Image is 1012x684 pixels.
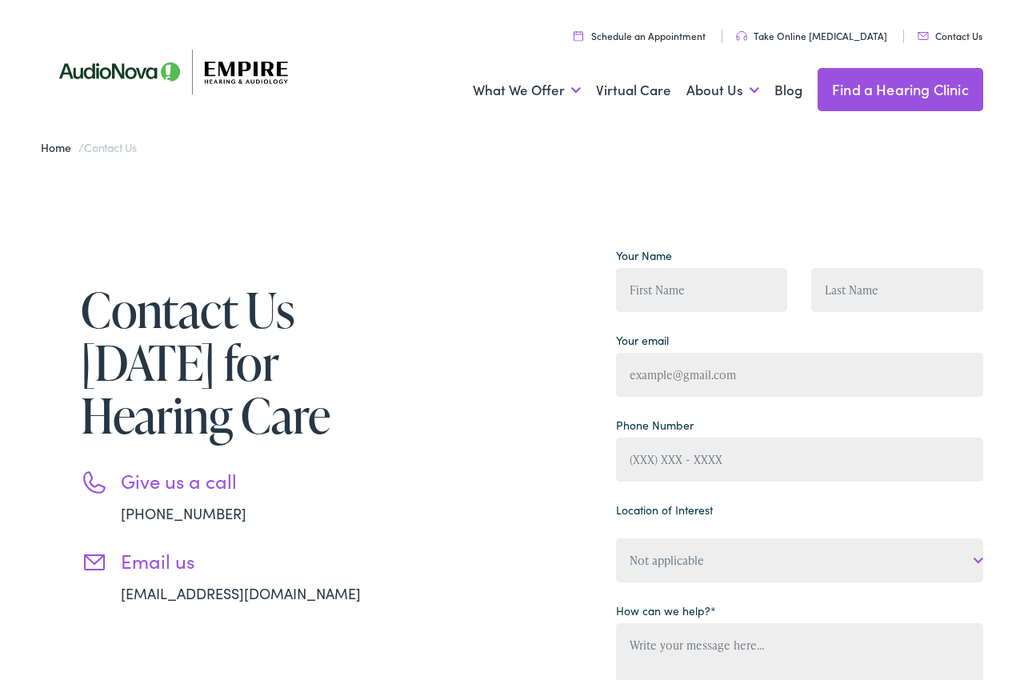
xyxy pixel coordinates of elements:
[616,413,694,430] label: Phone Number
[84,135,137,151] span: Contact Us
[918,28,929,36] img: utility icon
[736,27,747,37] img: utility icon
[121,466,409,489] h3: Give us a call
[616,598,716,615] label: How can we help?
[616,434,983,478] input: (XXX) XXX - XXXX
[774,57,802,116] a: Blog
[81,279,409,438] h1: Contact Us [DATE] for Hearing Care
[616,264,788,308] input: First Name
[818,64,983,107] a: Find a Hearing Clinic
[736,25,887,38] a: Take Online [MEDICAL_DATA]
[574,25,706,38] a: Schedule an Appointment
[686,57,759,116] a: About Us
[918,25,982,38] a: Contact Us
[41,135,78,151] a: Home
[811,264,983,308] input: Last Name
[574,26,583,37] img: utility icon
[596,57,671,116] a: Virtual Care
[616,498,713,514] label: Location of Interest
[473,57,581,116] a: What We Offer
[616,349,983,393] input: example@gmail.com
[41,135,137,151] span: /
[121,499,246,519] a: [PHONE_NUMBER]
[121,546,409,569] h3: Email us
[616,243,672,260] label: Your Name
[121,579,361,599] a: [EMAIL_ADDRESS][DOMAIN_NAME]
[616,328,669,345] label: Your email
